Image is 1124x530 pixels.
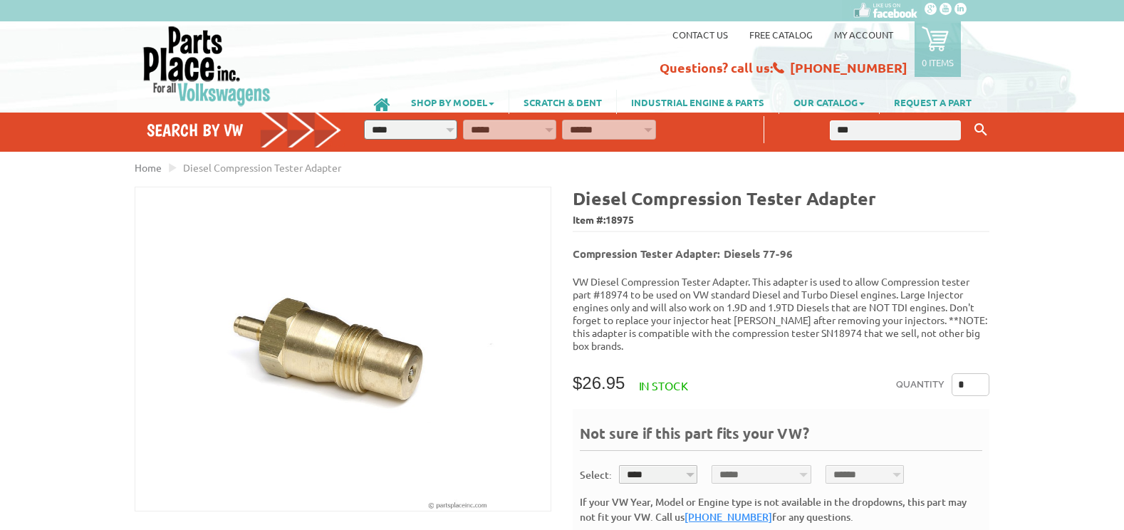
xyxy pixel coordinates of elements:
[135,187,551,511] img: Diesel Compression Tester Adapter
[580,467,612,482] div: Select:
[834,28,893,41] a: My Account
[922,56,954,68] p: 0 items
[135,161,162,174] a: Home
[397,90,509,114] a: SHOP BY MODEL
[915,21,961,77] a: 0 items
[580,494,982,524] div: If your VW Year, Model or Engine type is not available in the dropdowns, this part may not fit yo...
[639,378,688,393] span: In stock
[509,90,616,114] a: SCRATCH & DENT
[779,90,879,114] a: OUR CATALOG
[147,120,342,140] h4: Search by VW
[580,423,982,451] div: Not sure if this part fits your VW?
[605,213,634,226] span: 18975
[672,28,728,41] a: Contact us
[573,373,625,393] span: $26.95
[573,275,989,352] p: VW Diesel Compression Tester Adapter. This adapter is used to allow Compression tester part #1897...
[749,28,813,41] a: Free Catalog
[896,373,945,396] label: Quantity
[685,510,772,524] a: [PHONE_NUMBER]
[142,25,272,107] img: Parts Place Inc!
[573,187,876,209] b: Diesel Compression Tester Adapter
[880,90,986,114] a: REQUEST A PART
[970,118,992,142] button: Keyword Search
[183,161,341,174] span: Diesel Compression Tester Adapter
[617,90,779,114] a: INDUSTRIAL ENGINE & PARTS
[573,210,989,231] span: Item #:
[573,246,793,261] b: Compression Tester Adapter: Diesels 77-96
